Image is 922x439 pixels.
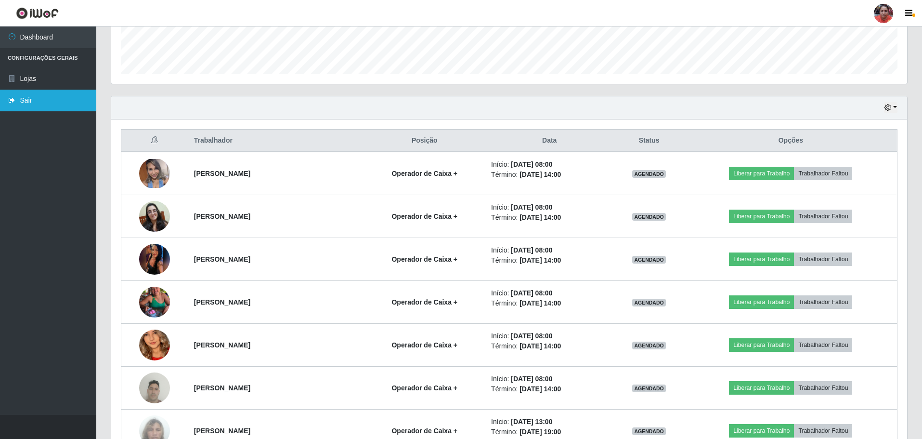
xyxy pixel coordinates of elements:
[632,342,666,349] span: AGENDADO
[511,246,552,254] time: [DATE] 08:00
[139,312,170,379] img: 1748920057634.jpeg
[511,418,552,426] time: [DATE] 13:00
[194,427,250,435] strong: [PERSON_NAME]
[729,167,794,180] button: Liberar para Trabalho
[729,253,794,266] button: Liberar para Trabalho
[491,170,608,180] li: Término:
[491,255,608,266] li: Término:
[519,299,561,307] time: [DATE] 14:00
[491,384,608,394] li: Término:
[194,341,250,349] strong: [PERSON_NAME]
[491,202,608,213] li: Início:
[519,171,561,178] time: [DATE] 14:00
[632,170,666,178] span: AGENDADO
[139,225,170,293] img: 1745291755814.jpeg
[729,338,794,352] button: Liberar para Trabalho
[632,213,666,221] span: AGENDADO
[794,424,852,438] button: Trabalhador Faltou
[139,201,170,232] img: 1754064940964.jpeg
[391,170,457,177] strong: Operador de Caixa +
[729,295,794,309] button: Liberar para Trabalho
[794,381,852,395] button: Trabalhador Faltou
[794,253,852,266] button: Trabalhador Faltou
[188,130,364,152] th: Trabalhador
[194,170,250,177] strong: [PERSON_NAME]
[391,298,457,306] strong: Operador de Caixa +
[491,331,608,341] li: Início:
[194,298,250,306] strong: [PERSON_NAME]
[729,210,794,223] button: Liberar para Trabalho
[16,7,59,19] img: CoreUI Logo
[491,298,608,308] li: Término:
[519,342,561,350] time: [DATE] 14:00
[194,255,250,263] strong: [PERSON_NAME]
[491,417,608,427] li: Início:
[613,130,684,152] th: Status
[511,160,552,168] time: [DATE] 08:00
[632,385,666,392] span: AGENDADO
[794,167,852,180] button: Trabalhador Faltou
[194,213,250,220] strong: [PERSON_NAME]
[491,341,608,351] li: Término:
[491,213,608,223] li: Término:
[519,428,561,436] time: [DATE] 19:00
[632,299,666,306] span: AGENDADO
[391,427,457,435] strong: Operador de Caixa +
[391,255,457,263] strong: Operador de Caixa +
[511,332,552,340] time: [DATE] 08:00
[139,159,170,188] img: 1667262197965.jpeg
[519,385,561,393] time: [DATE] 14:00
[729,381,794,395] button: Liberar para Trabalho
[729,424,794,438] button: Liberar para Trabalho
[391,341,457,349] strong: Operador de Caixa +
[519,256,561,264] time: [DATE] 14:00
[491,245,608,255] li: Início:
[485,130,613,152] th: Data
[139,275,170,330] img: 1744399618911.jpeg
[685,130,897,152] th: Opções
[794,338,852,352] button: Trabalhador Faltou
[391,384,457,392] strong: Operador de Caixa +
[194,384,250,392] strong: [PERSON_NAME]
[511,375,552,383] time: [DATE] 08:00
[139,367,170,408] img: 1751195397992.jpeg
[632,256,666,264] span: AGENDADO
[519,213,561,221] time: [DATE] 14:00
[511,289,552,297] time: [DATE] 08:00
[364,130,485,152] th: Posição
[511,203,552,211] time: [DATE] 08:00
[794,210,852,223] button: Trabalhador Faltou
[491,160,608,170] li: Início:
[491,427,608,437] li: Término:
[632,427,666,435] span: AGENDADO
[391,213,457,220] strong: Operador de Caixa +
[491,374,608,384] li: Início:
[794,295,852,309] button: Trabalhador Faltou
[491,288,608,298] li: Início:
